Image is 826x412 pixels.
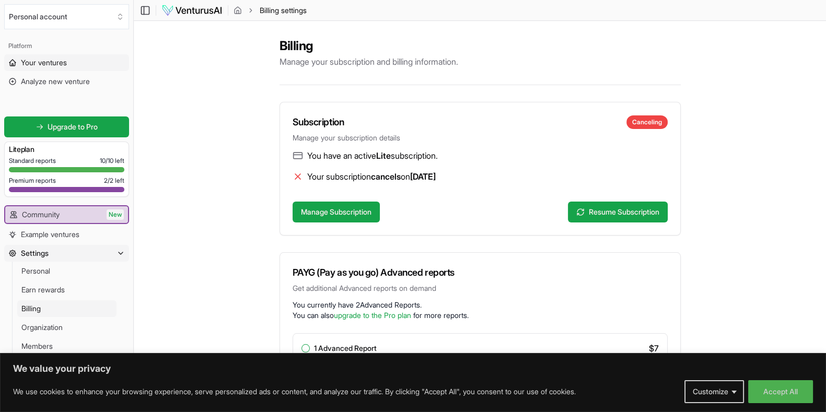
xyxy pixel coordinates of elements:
span: Analyze new venture [21,76,90,87]
h3: Lite plan [9,144,124,155]
a: Example ventures [4,226,129,243]
button: Resume Subscription [568,202,668,222]
span: on [401,171,410,182]
span: You can also for more reports. [293,311,469,320]
button: Customize [684,380,744,403]
p: Get additional Advanced reports on demand [293,283,668,293]
button: Settings [4,245,129,262]
span: subscription. [391,150,438,161]
span: Upgrade to Pro [48,122,98,132]
a: Your ventures [4,54,129,71]
span: 10 / 10 left [100,157,124,165]
a: upgrade to the Pro plan [334,311,411,320]
span: You have an active [307,150,376,161]
span: Your ventures [21,57,67,68]
span: Earn rewards [21,285,65,295]
span: Organization [21,322,63,333]
span: Lite [376,150,391,161]
span: [DATE] [410,171,436,182]
span: cancels [371,171,401,182]
label: 1 Advanced Report [314,345,377,352]
span: Billing settings [260,5,307,16]
span: Billing [21,303,41,314]
h2: Billing [280,38,681,54]
a: Earn rewards [17,281,117,298]
button: Manage Subscription [293,202,380,222]
p: Manage your subscription details [293,133,668,143]
a: Analyze new venture [4,73,129,90]
a: Personal [17,263,117,279]
span: Community [22,209,60,220]
a: Billing [17,300,117,317]
div: Canceling [626,115,668,129]
a: Members [17,338,117,355]
span: Example ventures [21,229,79,240]
span: New [107,209,124,220]
h3: Subscription [293,115,344,130]
p: We value your privacy [13,362,813,375]
span: Your subscription [307,171,371,182]
p: We use cookies to enhance your browsing experience, serve personalized ads or content, and analyz... [13,385,576,398]
a: CommunityNew [5,206,128,223]
a: Upgrade to Pro [4,116,129,137]
span: Standard reports [9,157,56,165]
span: Members [21,341,53,351]
p: Manage your subscription and billing information. [280,55,681,68]
span: Premium reports [9,176,56,185]
a: Organization [17,319,117,336]
span: $ 7 [649,342,659,355]
h3: PAYG (Pay as you go) Advanced reports [293,265,668,280]
div: Platform [4,38,129,54]
span: Settings [21,248,49,258]
button: Accept All [748,380,813,403]
img: logo [161,4,223,17]
nav: breadcrumb [234,5,307,16]
span: Personal [21,266,50,276]
p: You currently have 2 Advanced Reports . [293,300,668,310]
span: 2 / 2 left [104,176,124,185]
button: Select an organization [4,4,129,29]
